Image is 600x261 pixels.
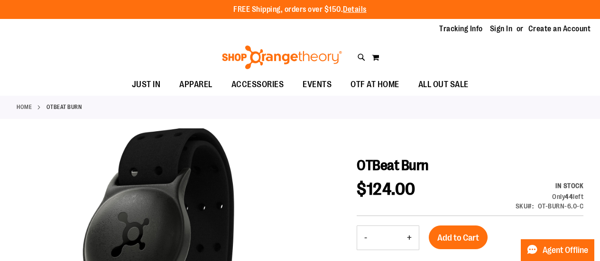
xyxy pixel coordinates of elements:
button: Agent Offline [521,239,594,261]
img: Shop Orangetheory [221,45,343,69]
strong: OTBeat Burn [46,103,82,111]
span: EVENTS [303,74,332,95]
span: APPAREL [179,74,212,95]
span: JUST IN [132,74,161,95]
span: ACCESSORIES [231,74,284,95]
input: Product quantity [374,226,400,249]
span: In stock [555,182,583,189]
a: Create an Account [528,24,591,34]
button: Increase product quantity [400,226,419,250]
a: Home [17,103,32,111]
div: Availability [516,181,584,190]
a: Tracking Info [439,24,483,34]
p: FREE Shipping, orders over $150. [233,4,367,15]
button: Decrease product quantity [357,226,374,250]
a: Details [343,5,367,14]
span: $124.00 [357,180,415,199]
span: ALL OUT SALE [418,74,469,95]
strong: SKU [516,202,534,210]
span: Add to Cart [437,233,479,243]
strong: 44 [565,193,573,200]
button: Add to Cart [429,225,488,249]
div: OT-BURN-6.0-C [538,201,584,211]
span: OTF AT HOME [351,74,399,95]
div: Only 44 left [516,192,584,201]
a: Sign In [490,24,513,34]
span: OTBeat Burn [357,157,429,173]
span: Agent Offline [543,246,588,255]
